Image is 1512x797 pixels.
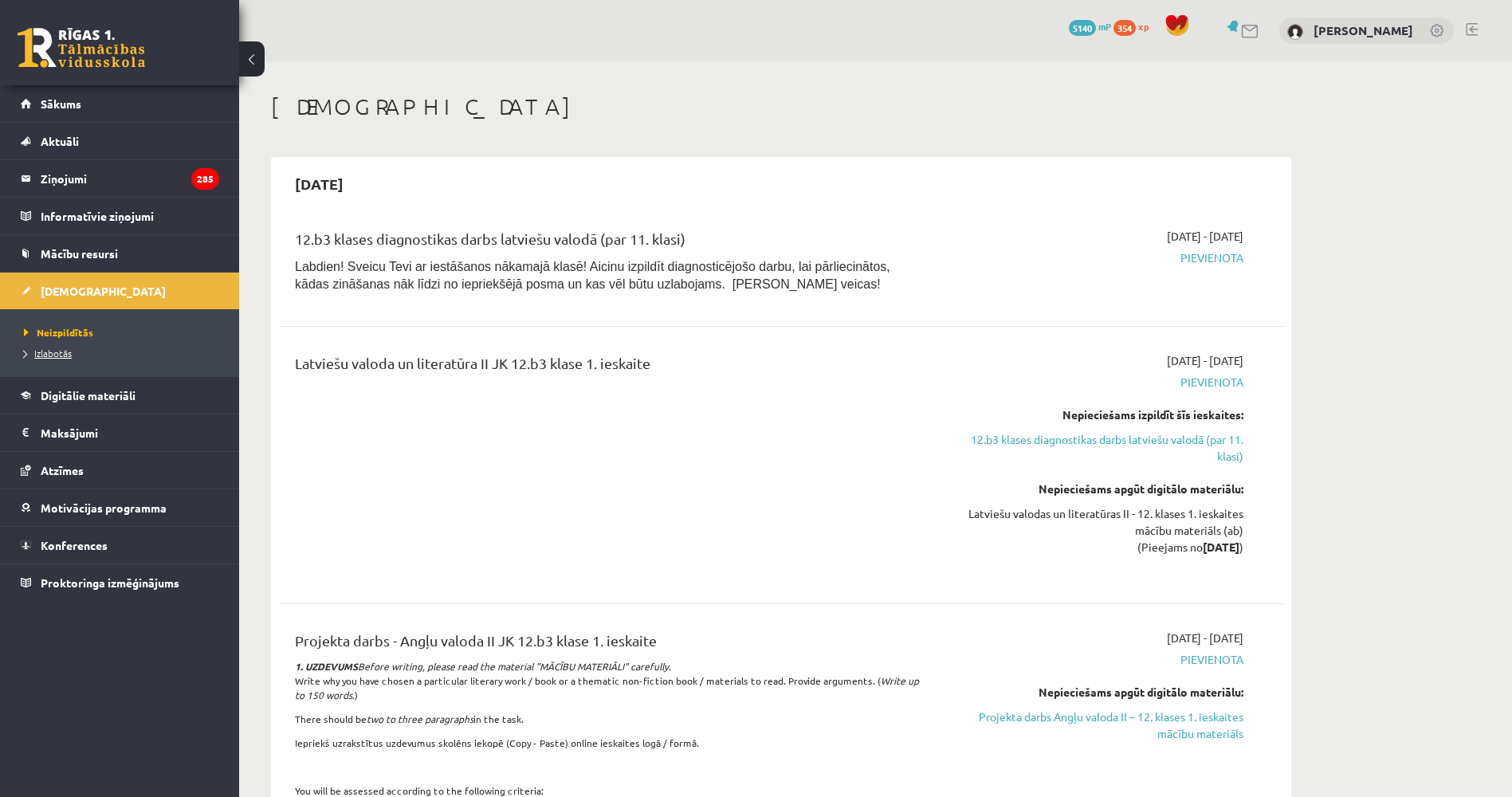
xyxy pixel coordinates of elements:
span: 354 [1113,20,1136,36]
a: [DEMOGRAPHIC_DATA] [21,273,219,309]
span: Sākums [41,96,81,111]
a: Mācību resursi [21,235,219,272]
span: [DATE] - [DATE] [1167,228,1243,245]
a: Izlabotās [24,346,223,360]
h1: [DEMOGRAPHIC_DATA] [271,93,1291,120]
p: Write why you have chosen a particular literary work / book or a thematic non-fiction book / mate... [295,659,919,702]
span: Pievienota [943,651,1243,668]
a: Rīgas 1. Tālmācības vidusskola [18,28,145,68]
div: Latviešu valodas un literatūras II - 12. klases 1. ieskaites mācību materiāls (ab) (Pieejams no ) [943,505,1243,556]
span: Konferences [41,538,108,552]
div: Nepieciešams izpildīt šīs ieskaites: [943,406,1243,423]
a: Sākums [21,85,219,122]
i: two to three paragraphs [367,713,473,725]
span: xp [1138,20,1149,33]
a: Atzīmes [21,452,219,489]
span: Motivācijas programma [41,501,167,515]
a: Ziņojumi285 [21,160,219,197]
a: Neizpildītās [24,325,223,340]
i: 285 [191,168,219,190]
strong: 1. UZDEVUMS [295,660,358,673]
a: Digitālie materiāli [21,377,219,414]
div: Nepieciešams apgūt digitālo materiālu: [943,481,1243,497]
a: 5140 mP [1069,20,1111,33]
span: Atzīmes [41,463,84,477]
a: Proktoringa izmēģinājums [21,564,219,601]
a: 12.b3 klases diagnostikas darbs latviešu valodā (par 11. klasi) [943,431,1243,465]
span: [DATE] - [DATE] [1167,352,1243,369]
h2: [DATE] [279,165,359,202]
img: Oskars Pokrovskis [1287,24,1303,40]
span: Neizpildītās [24,326,93,339]
span: Proktoringa izmēģinājums [41,575,179,590]
span: mP [1098,20,1111,33]
a: [PERSON_NAME] [1314,22,1413,38]
span: Digitālie materiāli [41,388,135,402]
div: 12.b3 klases diagnostikas darbs latviešu valodā (par 11. klasi) [295,228,919,257]
a: Motivācijas programma [21,489,219,526]
a: Projekta darbs Angļu valoda II – 12. klases 1. ieskaites mācību materiāls [943,709,1243,742]
span: Aktuāli [41,134,79,148]
span: Mācību resursi [41,246,118,261]
span: [DEMOGRAPHIC_DATA] [41,284,166,298]
a: Aktuāli [21,123,219,159]
p: There should be in the task. [295,712,919,726]
legend: Ziņojumi [41,160,219,197]
legend: Maksājumi [41,414,219,451]
span: Pievienota [943,249,1243,266]
span: [DATE] - [DATE] [1167,630,1243,646]
a: Konferences [21,527,219,563]
span: Labdien! Sveicu Tevi ar iestāšanos nākamajā klasē! Aicinu izpildīt diagnosticējošo darbu, lai pār... [295,260,890,291]
div: Latviešu valoda un literatūra II JK 12.b3 klase 1. ieskaite [295,352,919,382]
span: Pievienota [943,374,1243,391]
span: 5140 [1069,20,1096,36]
a: Maksājumi [21,414,219,451]
i: Before writing, please read the material "MĀCĪBU MATERIĀLI" carefully. [295,660,671,673]
p: Iepriekš uzrakstītus uzdevumus skolēns iekopē (Copy - Paste) online ieskaites logā / formā. [295,736,919,750]
div: Projekta darbs - Angļu valoda II JK 12.b3 klase 1. ieskaite [295,630,919,659]
i: Write up to 150 words. [295,674,919,701]
a: 354 xp [1113,20,1157,33]
legend: Informatīvie ziņojumi [41,198,219,234]
strong: [DATE] [1203,540,1239,554]
div: Nepieciešams apgūt digitālo materiālu: [943,684,1243,701]
span: Izlabotās [24,347,72,359]
a: Informatīvie ziņojumi [21,198,219,234]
